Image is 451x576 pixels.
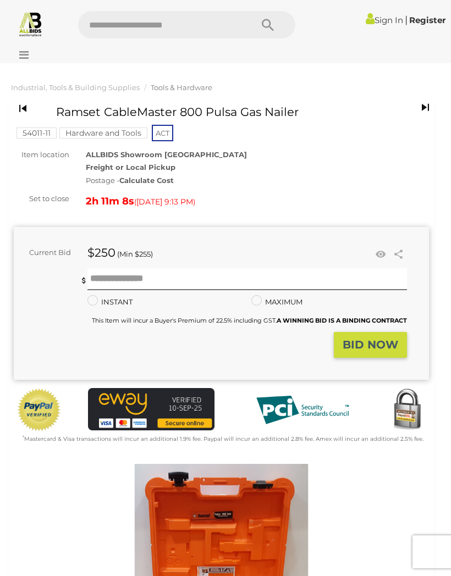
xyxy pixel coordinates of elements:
a: Sign In [366,15,403,25]
span: ACT [152,125,173,141]
img: Secured by Rapid SSL [385,388,429,432]
img: PCI DSS compliant [248,388,358,432]
strong: $250 [87,246,116,259]
a: Register [409,15,446,25]
button: Search [240,11,295,38]
span: ( ) [134,197,195,206]
span: (Min $255) [117,250,153,258]
mark: 54011-11 [16,128,57,139]
span: | [405,14,408,26]
div: Postage - [86,174,429,187]
img: Official PayPal Seal [16,388,62,432]
strong: ALLBIDS Showroom [GEOGRAPHIC_DATA] [86,150,247,159]
a: Tools & Hardware [151,83,212,92]
b: A WINNING BID IS A BINDING CONTRACT [277,317,407,324]
li: Watch this item [372,246,389,263]
a: Hardware and Tools [59,129,147,137]
div: Item location [5,148,78,161]
strong: 2h 11m 8s [86,195,134,207]
mark: Hardware and Tools [59,128,147,139]
div: Set to close [5,192,78,205]
h1: Ramset CableMaster 800 Pulsa Gas Nailer [56,106,361,118]
button: BID NOW [334,332,407,358]
div: Current Bid [14,246,79,259]
strong: Freight or Local Pickup [86,163,175,171]
img: Allbids.com.au [18,11,43,37]
label: INSTANT [87,296,133,308]
strong: Calculate Cost [119,176,174,185]
strong: BID NOW [343,338,398,351]
label: MAXIMUM [251,296,302,308]
small: This Item will incur a Buyer's Premium of 22.5% including GST. [92,317,407,324]
span: [DATE] 9:13 PM [136,197,193,207]
a: 54011-11 [16,129,57,137]
small: Mastercard & Visa transactions will incur an additional 1.9% fee. Paypal will incur an additional... [23,435,424,442]
a: Industrial, Tools & Building Supplies [11,83,140,92]
img: eWAY Payment Gateway [88,388,215,430]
